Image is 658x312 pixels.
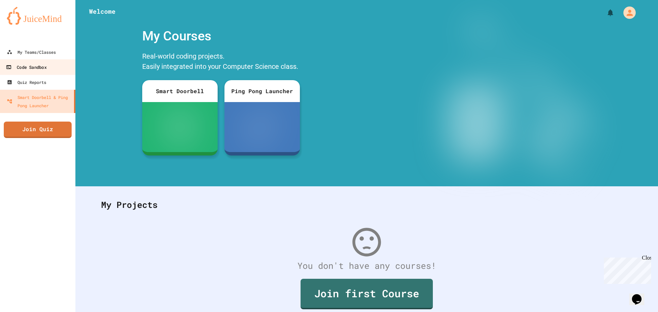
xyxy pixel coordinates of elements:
[139,23,303,49] div: My Courses
[629,285,651,305] iframe: chat widget
[247,113,278,141] img: ppl-with-ball.png
[94,191,639,218] div: My Projects
[4,122,72,138] a: Join Quiz
[7,7,69,25] img: logo-orange.svg
[7,78,46,86] div: Quiz Reports
[139,49,303,75] div: Real-world coding projects. Easily integrated into your Computer Science class.
[3,3,47,43] div: Chat with us now!Close
[421,23,604,179] img: banner-image-my-projects.png
[7,93,71,110] div: Smart Doorbell & Ping Pong Launcher
[6,63,46,72] div: Code Sandbox
[601,255,651,284] iframe: chat widget
[594,7,616,18] div: My Notifications
[301,279,433,309] a: Join first Course
[7,48,56,56] div: My Teams/Classes
[94,259,639,272] div: You don't have any courses!
[170,113,190,141] img: sdb-white.svg
[224,80,300,102] div: Ping Pong Launcher
[142,80,218,102] div: Smart Doorbell
[616,5,637,21] div: My Account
